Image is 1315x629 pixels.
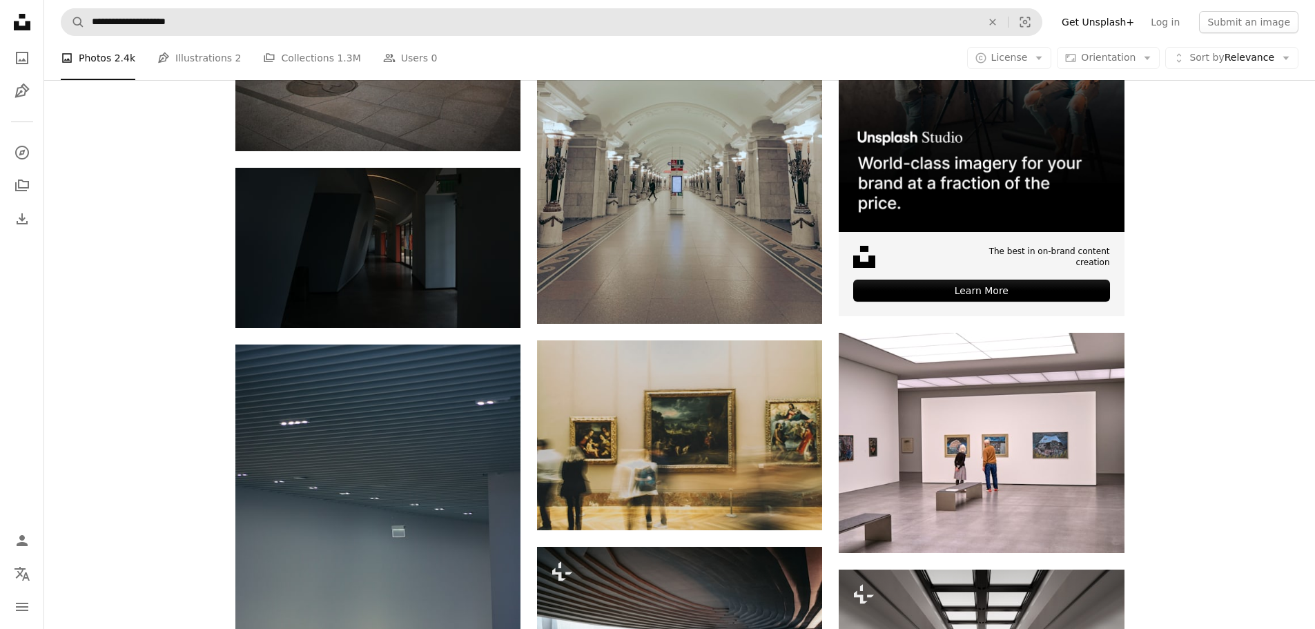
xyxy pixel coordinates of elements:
a: Download History [8,205,36,233]
a: Log in / Sign up [8,527,36,554]
div: Learn More [853,280,1109,302]
a: Users 0 [383,36,438,80]
img: A long hallway with a clock on the wall [235,168,520,328]
span: 2 [235,50,242,66]
a: a couple of people that are looking at some pictures [839,436,1124,449]
a: Photos [8,44,36,72]
button: Submit an image [1199,11,1298,33]
button: Clear [977,9,1008,35]
a: Home — Unsplash [8,8,36,39]
a: Illustrations [8,77,36,105]
a: Log in [1142,11,1188,33]
a: Collections [8,172,36,200]
img: file-1631678316303-ed18b8b5cb9cimage [853,246,875,268]
span: Orientation [1081,52,1136,63]
button: Visual search [1009,9,1042,35]
a: Illustrations 2 [157,36,241,80]
a: Collections 1.3M [263,36,360,80]
a: Explore [8,139,36,166]
span: Relevance [1189,51,1274,65]
button: Search Unsplash [61,9,85,35]
form: Find visuals sitewide [61,8,1042,36]
button: Language [8,560,36,588]
span: 1.3M [337,50,360,66]
a: people walking on hallway during daytime [537,127,822,139]
span: Sort by [1189,52,1224,63]
span: License [991,52,1028,63]
a: A long hallway with a clock on the wall [235,241,520,253]
button: Orientation [1057,47,1160,69]
span: 0 [431,50,437,66]
a: woman in white dress standing near painting [537,429,822,441]
button: Sort byRelevance [1165,47,1298,69]
a: an empty room with a metal railing and white walls [235,557,520,570]
button: Menu [8,593,36,621]
button: License [967,47,1052,69]
span: The best in on-brand content creation [953,246,1109,269]
a: Get Unsplash+ [1053,11,1142,33]
img: a couple of people that are looking at some pictures [839,333,1124,553]
img: woman in white dress standing near painting [537,340,822,530]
